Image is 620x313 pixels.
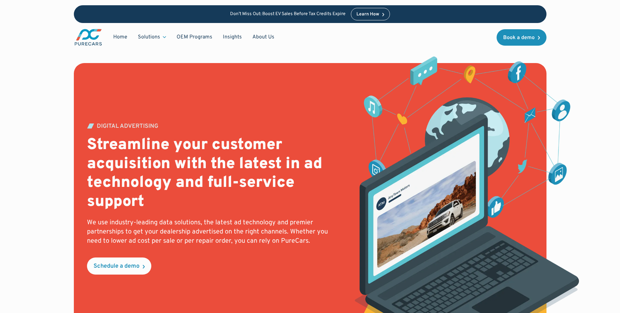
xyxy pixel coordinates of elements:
[247,31,280,43] a: About Us
[74,28,103,46] a: main
[94,263,139,269] div: Schedule a demo
[87,257,151,275] a: Schedule a demo
[74,28,103,46] img: purecars logo
[108,31,133,43] a: Home
[87,136,341,212] h2: Streamline your customer acquisition with the latest in ad technology and full-service support
[133,31,171,43] div: Solutions
[356,12,379,17] div: Learn How
[97,123,158,129] div: DIGITAL ADVERTISING
[87,218,341,246] p: We use industry-leading data solutions, the latest ad technology and premier partnerships to get ...
[171,31,218,43] a: OEM Programs
[218,31,247,43] a: Insights
[138,34,160,41] div: Solutions
[351,8,390,20] a: Learn How
[503,35,535,40] div: Book a demo
[230,11,346,17] p: Don’t Miss Out: Boost EV Sales Before Tax Credits Expire
[497,29,546,46] a: Book a demo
